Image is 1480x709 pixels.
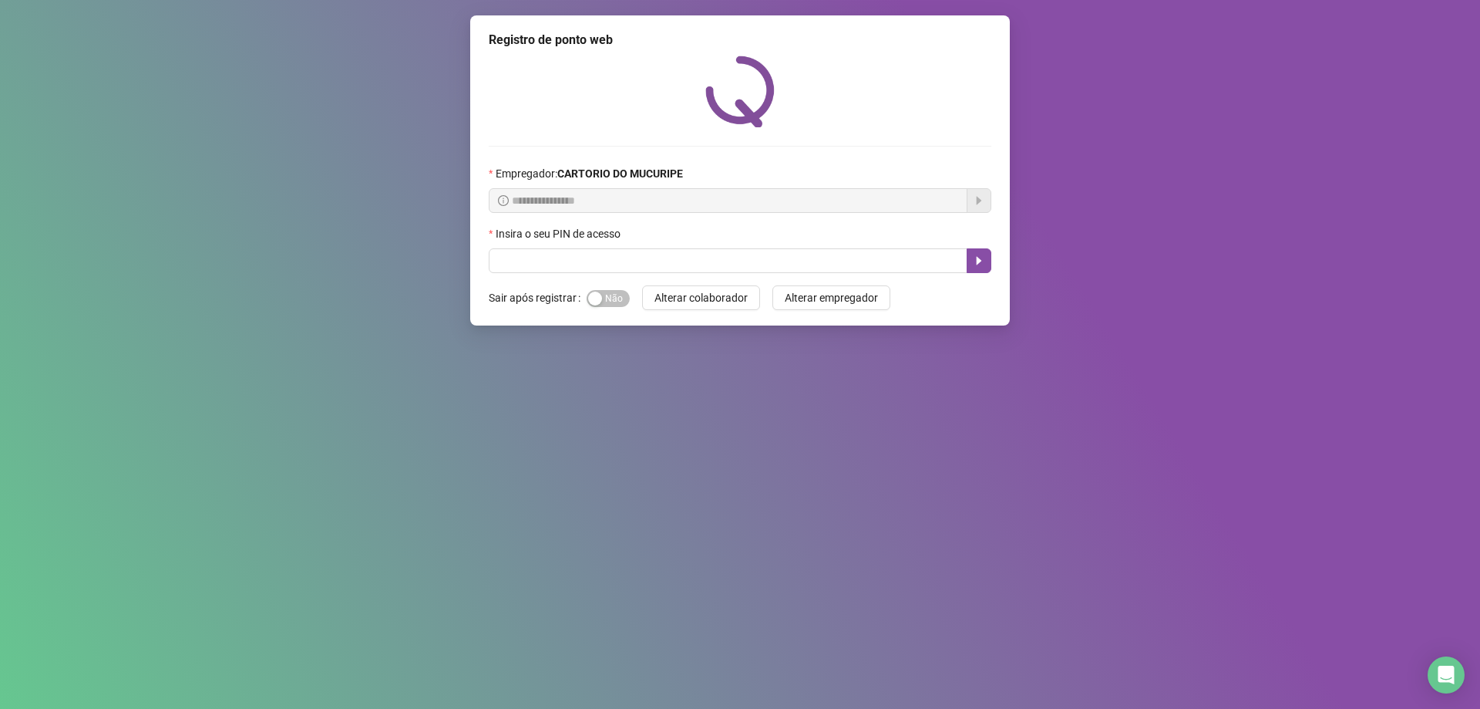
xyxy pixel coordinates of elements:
span: caret-right [973,255,985,267]
span: Alterar empregador [785,289,878,306]
label: Sair após registrar [489,285,587,310]
span: Alterar colaborador [654,289,748,306]
span: Empregador : [496,165,683,182]
img: QRPoint [705,56,775,127]
label: Insira o seu PIN de acesso [489,225,631,242]
button: Alterar colaborador [642,285,760,310]
button: Alterar empregador [772,285,890,310]
div: Registro de ponto web [489,31,991,49]
span: info-circle [498,195,509,206]
strong: CARTORIO DO MUCURIPE [557,167,683,180]
div: Open Intercom Messenger [1428,657,1465,694]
